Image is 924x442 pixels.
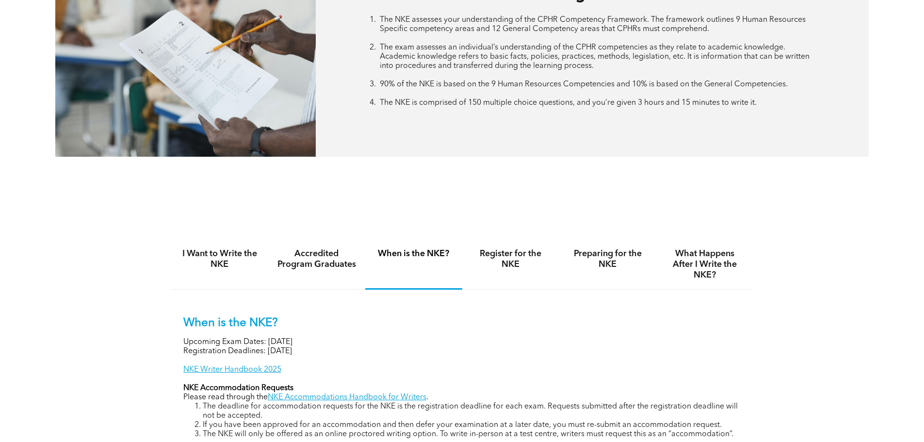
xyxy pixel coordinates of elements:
h4: When is the NKE? [374,248,454,259]
span: The NKE is comprised of 150 multiple choice questions, and you’re given 3 hours and 15 minutes to... [380,99,757,107]
a: NKE Writer Handbook 2025 [183,366,281,374]
li: The deadline for accommodation requests for the NKE is the registration deadline for each exam. R... [203,402,741,421]
h4: Preparing for the NKE [568,248,648,270]
a: NKE Accommodations Handbook for Writers [268,393,426,401]
h4: I Want to Write the NKE [180,248,259,270]
p: When is the NKE? [183,316,741,330]
p: Upcoming Exam Dates: [DATE] [183,338,741,347]
h4: Register for the NKE [471,248,551,270]
strong: NKE Accommodation Requests [183,384,293,392]
li: The NKE will only be offered as an online proctored writing option. To write in-person at a test ... [203,430,741,439]
span: 90% of the NKE is based on the 9 Human Resources Competencies and 10% is based on the General Com... [380,81,788,88]
li: If you have been approved for an accommodation and then defer your examination at a later date, y... [203,421,741,430]
span: The NKE assesses your understanding of the CPHR Competency Framework. The framework outlines 9 Hu... [380,16,806,33]
span: The exam assesses an individual’s understanding of the CPHR competencies as they relate to academ... [380,44,810,70]
p: Registration Deadlines: [DATE] [183,347,741,356]
h4: Accredited Program Graduates [277,248,357,270]
h4: What Happens After I Write the NKE? [665,248,745,280]
p: Please read through the . [183,393,741,402]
